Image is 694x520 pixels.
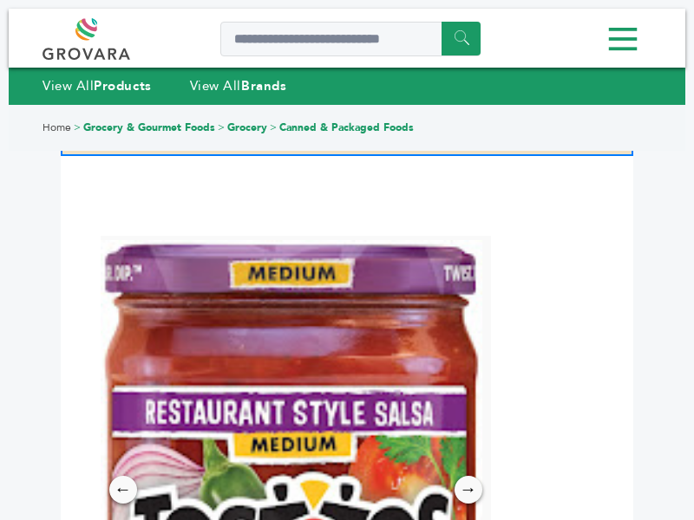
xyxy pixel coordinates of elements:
[270,120,277,134] span: >
[190,77,287,94] a: View AllBrands
[43,120,71,134] a: Home
[279,120,414,134] a: Canned & Packaged Foods
[241,77,286,94] strong: Brands
[220,22,481,56] input: Search a product or brand...
[74,120,81,134] span: >
[218,120,225,134] span: >
[43,20,651,59] div: Menu
[94,77,151,94] strong: Products
[455,476,482,504] div: →
[227,120,267,134] a: Grocery
[83,120,215,134] a: Grocery & Gourmet Foods
[109,476,137,504] div: ←
[43,77,152,94] a: View AllProducts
